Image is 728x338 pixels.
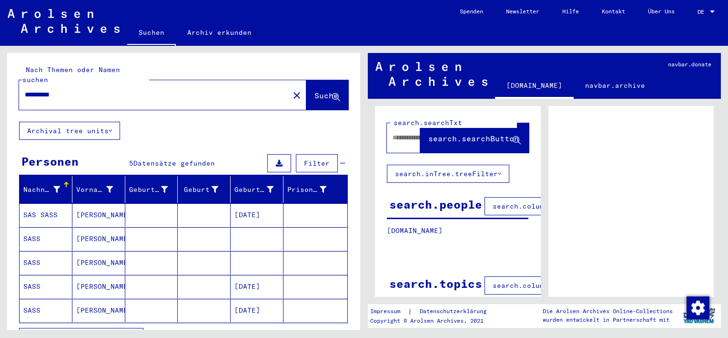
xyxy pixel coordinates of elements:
mat-header-cell: Nachname [20,176,72,203]
span: Datensätze gefunden [133,159,215,168]
div: | [370,306,498,317]
img: Arolsen_neg.svg [375,62,487,86]
a: Archiv erkunden [176,21,263,44]
img: Zustimmung ändern [687,296,709,319]
div: Nachname [23,185,60,195]
div: search.topics [389,275,482,292]
div: Prisoner # [287,185,326,195]
mat-cell: [DATE] [231,299,283,322]
mat-header-cell: Vorname [72,176,125,203]
a: [DOMAIN_NAME] [495,74,574,99]
mat-cell: [PERSON_NAME] [72,227,125,251]
mat-header-cell: Geburtsname [125,176,178,203]
button: search.columnFilter.filter [485,197,612,215]
p: Die Arolsen Archives Online-Collections [543,307,673,316]
mat-cell: [PERSON_NAME] [72,275,125,298]
mat-label: search.searchTxt [394,118,462,127]
div: Geburtsdatum [234,185,273,195]
mat-label: Nach Themen oder Namen suchen [22,65,120,84]
mat-header-cell: Geburt‏ [178,176,231,203]
div: Vorname [76,185,113,195]
div: Nachname [23,182,72,197]
mat-cell: [DATE] [231,203,283,227]
span: search.columnFilter.filter [493,281,604,290]
button: Archival tree units [19,122,120,140]
mat-cell: SASS [20,251,72,275]
a: Impressum [370,306,408,317]
a: Suchen [127,21,176,46]
mat-cell: SASS [20,299,72,322]
mat-header-cell: Geburtsdatum [231,176,283,203]
mat-header-cell: Prisoner # [283,176,347,203]
button: Clear [287,85,306,105]
span: search.columnFilter.filter [493,202,604,211]
div: Geburtsname [129,185,168,195]
mat-cell: [PERSON_NAME] [72,203,125,227]
p: wurden entwickelt in Partnerschaft mit [543,316,673,324]
a: Datenschutzerklärung [412,306,498,317]
p: Copyright © Arolsen Archives, 2021 [370,317,498,325]
mat-cell: SASS [20,275,72,298]
span: 5 [129,159,133,168]
span: DE [698,9,708,15]
div: search.people [389,196,482,213]
a: navbar.donate [657,53,723,76]
span: Suche [314,91,338,100]
mat-icon: close [291,90,303,101]
div: Geburt‏ [182,185,218,195]
img: Arolsen_neg.svg [8,9,120,33]
span: search.searchButton [428,134,519,143]
mat-cell: [PERSON_NAME] [72,251,125,275]
span: Filter [304,159,330,168]
mat-cell: SAS SASS [20,203,72,227]
mat-cell: [DATE] [231,275,283,298]
div: Personen [21,153,79,170]
button: search.columnFilter.filter [485,276,612,295]
button: search.inTree.treeFilter [387,165,509,183]
div: Geburtsdatum [234,182,285,197]
button: Filter [296,154,338,172]
img: yv_logo.png [681,304,717,327]
div: Vorname [76,182,125,197]
mat-cell: SASS [20,227,72,251]
div: Geburt‏ [182,182,230,197]
div: Geburtsname [129,182,180,197]
button: search.searchButton [420,123,529,153]
p: [DOMAIN_NAME] [387,226,528,236]
div: Prisoner # [287,182,338,197]
mat-cell: [PERSON_NAME] [72,299,125,322]
button: Suche [306,80,348,110]
a: navbar.archive [574,74,657,97]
